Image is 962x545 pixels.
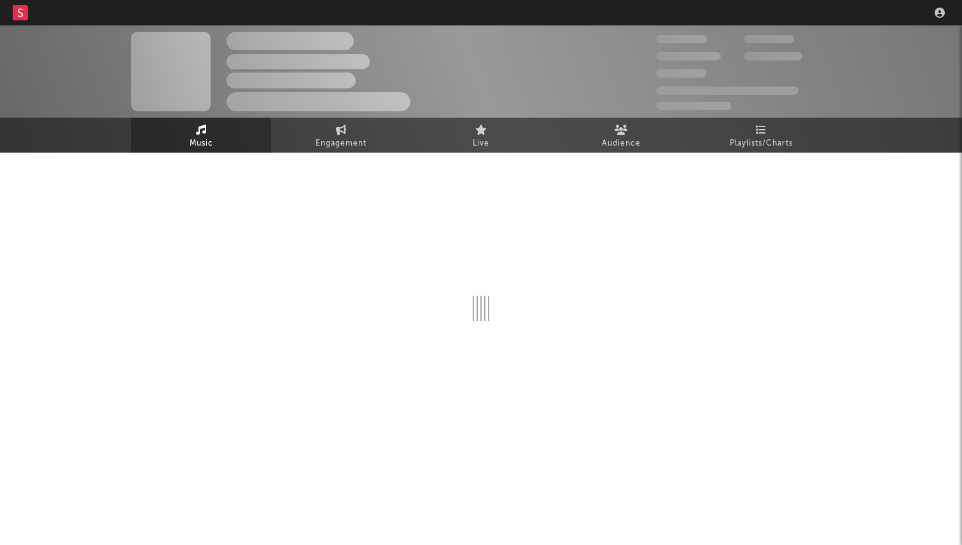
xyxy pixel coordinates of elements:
span: 100,000 [744,35,794,43]
a: Music [131,118,271,153]
span: 50,000,000 [656,52,721,60]
span: 300,000 [656,35,707,43]
a: Live [411,118,551,153]
a: Playlists/Charts [691,118,831,153]
span: Audience [602,136,641,151]
span: Live [473,136,489,151]
a: Engagement [271,118,411,153]
span: Jump Score: 85.0 [656,102,731,110]
a: Audience [551,118,691,153]
span: Music [190,136,213,151]
span: Engagement [316,136,366,151]
span: 100,000 [656,69,706,78]
span: Playlists/Charts [730,136,793,151]
span: 1,000,000 [744,52,802,60]
span: 50,000,000 Monthly Listeners [656,86,798,95]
